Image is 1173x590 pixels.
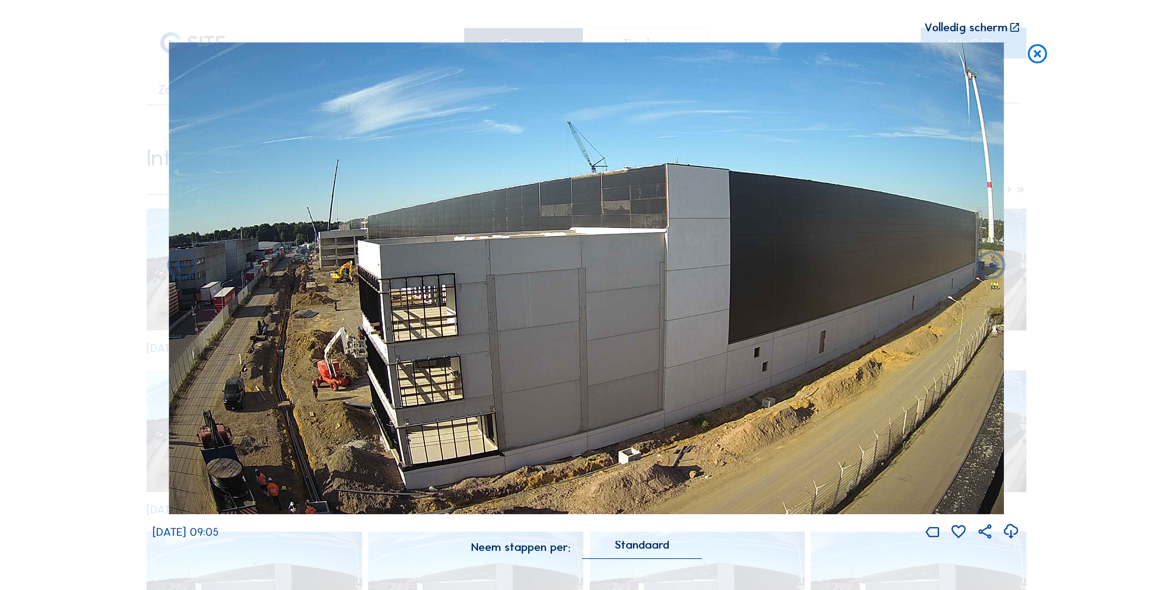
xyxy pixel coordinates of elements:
img: Image [169,42,1004,514]
div: Neem stappen per: [471,542,570,553]
div: Standaard [615,541,669,549]
div: Standaard [582,541,702,558]
i: Forward [165,249,199,284]
span: [DATE] 09:05 [153,525,219,539]
i: Back [974,249,1008,284]
div: Volledig scherm [924,22,1008,34]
